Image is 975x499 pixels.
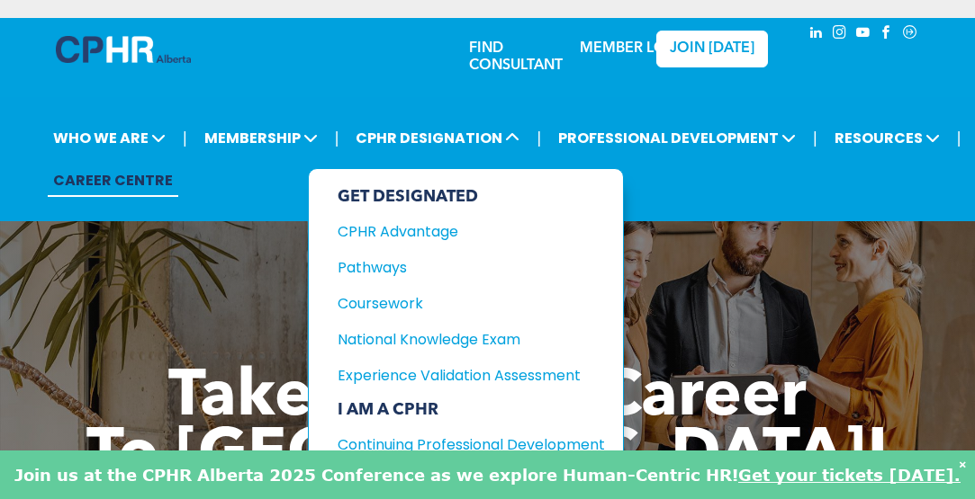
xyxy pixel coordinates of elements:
[338,433,578,456] div: Continuing Professional Development
[338,400,605,420] div: I AM A CPHR
[830,22,850,47] a: instagram
[350,121,525,155] span: CPHR DESIGNATION
[338,364,578,387] div: Experience Validation Assessment
[537,120,541,156] li: |
[338,220,605,243] a: CPHR Advantage
[807,22,826,47] a: linkedin
[877,22,897,47] a: facebook
[670,40,754,58] span: JOIN [DATE]
[48,164,178,197] a: CAREER CENTRE
[335,120,339,156] li: |
[56,36,191,63] img: A blue and white logo for cp alberta
[813,120,817,156] li: |
[957,120,961,156] li: |
[853,22,873,47] a: youtube
[738,465,961,485] a: Get your tickets [DATE].
[469,41,563,73] a: FIND CONSULTANT
[829,121,945,155] span: RESOURCES
[656,31,769,67] a: JOIN [DATE]
[338,256,578,279] div: Pathways
[338,256,605,279] a: Pathways
[338,292,605,315] a: Coursework
[338,220,578,243] div: CPHR Advantage
[199,121,323,155] span: MEMBERSHIP
[338,328,578,351] div: National Knowledge Exam
[183,120,187,156] li: |
[338,187,605,207] div: GET DESIGNATED
[338,364,605,387] a: Experience Validation Assessment
[580,41,692,56] a: MEMBER LOGIN
[168,366,807,431] span: Take Your HR Career
[553,121,801,155] span: PROFESSIONAL DEVELOPMENT
[959,455,966,473] div: Dismiss notification
[48,121,171,155] span: WHO WE ARE
[338,328,605,351] a: National Knowledge Exam
[86,424,889,489] span: To [GEOGRAPHIC_DATA]!
[338,433,605,456] a: Continuing Professional Development
[14,465,738,485] font: Join us at the CPHR Alberta 2025 Conference as we explore Human-Centric HR!
[338,292,578,315] div: Coursework
[900,22,920,47] a: Social network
